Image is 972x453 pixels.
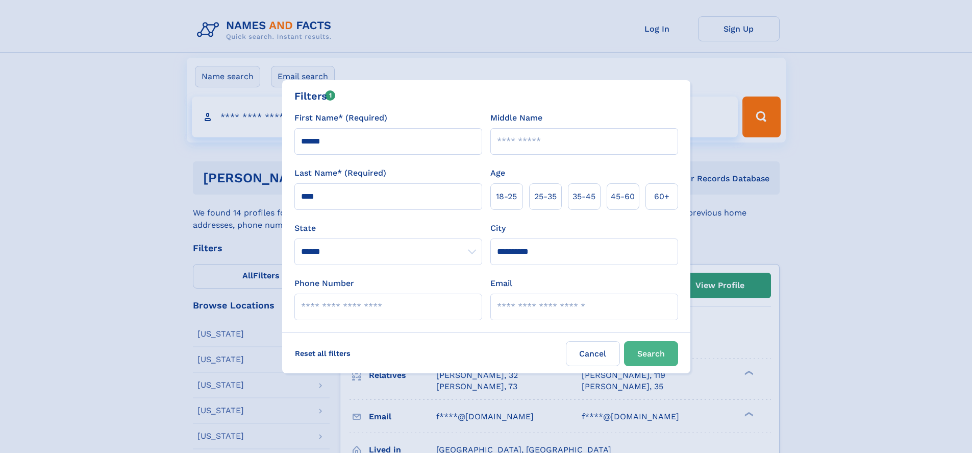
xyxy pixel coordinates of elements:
[490,277,512,290] label: Email
[294,112,387,124] label: First Name* (Required)
[490,167,505,179] label: Age
[496,190,517,203] span: 18‑25
[654,190,669,203] span: 60+
[624,341,678,366] button: Search
[611,190,635,203] span: 45‑60
[294,222,482,234] label: State
[294,167,386,179] label: Last Name* (Required)
[566,341,620,366] label: Cancel
[534,190,557,203] span: 25‑35
[288,341,357,366] label: Reset all filters
[490,222,506,234] label: City
[294,277,354,290] label: Phone Number
[572,190,595,203] span: 35‑45
[490,112,542,124] label: Middle Name
[294,88,336,104] div: Filters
